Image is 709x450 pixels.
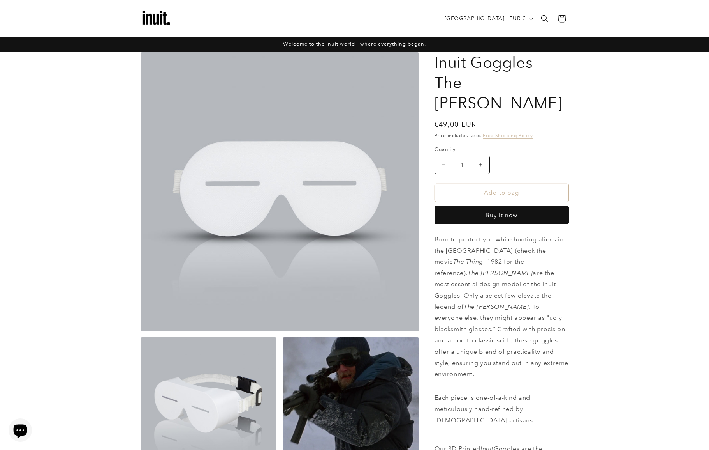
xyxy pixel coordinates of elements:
[435,132,569,140] div: Price includes taxes.
[435,145,569,153] label: Quantity
[283,41,426,47] span: Welcome to the Inuit world - where everything began.
[536,10,553,27] summary: Search
[141,37,569,52] div: Announcement
[435,52,569,113] h1: Inuit Goggles - The [PERSON_NAME]
[435,119,477,129] span: €49,00 EUR
[440,11,536,26] button: [GEOGRAPHIC_DATA] | EUR €
[435,184,569,202] button: Add to bag
[445,14,526,23] span: [GEOGRAPHIC_DATA] | EUR €
[6,418,34,444] inbox-online-store-chat: Shopify online store chat
[435,394,535,424] span: Each piece is one-of-a-kind and meticulously hand-refined by [DEMOGRAPHIC_DATA] artisans.
[435,206,569,224] button: Buy it now
[435,234,569,380] p: Born to protect you while hunting aliens in the [GEOGRAPHIC_DATA] (check the movie - 1982 for the...
[464,303,529,310] em: The [PERSON_NAME]
[468,269,533,276] em: The [PERSON_NAME]
[483,133,533,138] a: Free Shipping Policy
[141,3,172,34] img: Inuit Logo
[453,258,483,265] em: The Thing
